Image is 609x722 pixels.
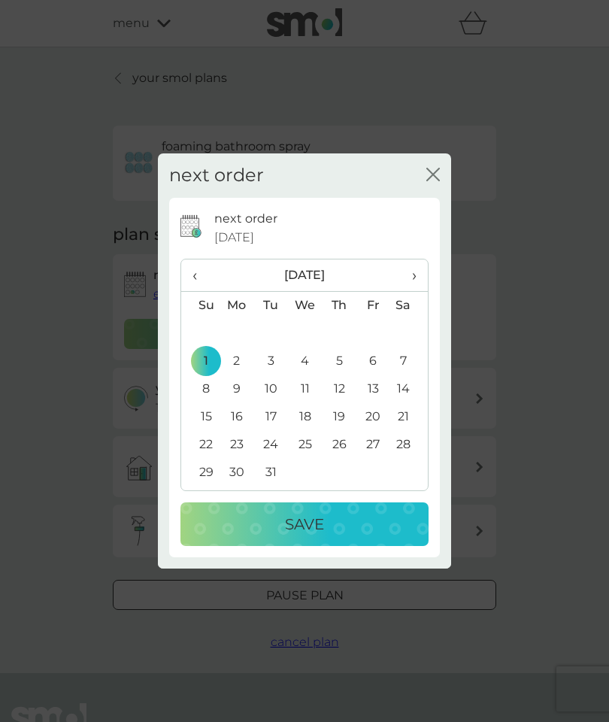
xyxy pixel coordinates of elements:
[254,459,288,487] td: 31
[181,347,220,375] td: 1
[254,291,288,320] th: Tu
[426,168,440,184] button: close
[220,375,254,403] td: 9
[214,228,254,247] span: [DATE]
[181,431,220,459] td: 22
[214,209,277,229] p: next order
[288,403,323,431] td: 18
[323,403,356,431] td: 19
[288,431,323,459] td: 25
[288,375,323,403] td: 11
[401,259,417,291] span: ›
[356,291,390,320] th: Fr
[220,347,254,375] td: 2
[169,165,264,187] h2: next order
[181,403,220,431] td: 15
[288,347,323,375] td: 4
[323,431,356,459] td: 26
[254,347,288,375] td: 3
[220,259,390,292] th: [DATE]
[390,291,428,320] th: Sa
[356,431,390,459] td: 27
[181,375,220,403] td: 8
[254,431,288,459] td: 24
[254,403,288,431] td: 17
[390,431,428,459] td: 28
[220,291,254,320] th: Mo
[181,291,220,320] th: Su
[288,291,323,320] th: We
[323,291,356,320] th: Th
[390,347,428,375] td: 7
[220,431,254,459] td: 23
[181,459,220,487] td: 29
[356,347,390,375] td: 6
[254,375,288,403] td: 10
[285,512,324,536] p: Save
[323,375,356,403] td: 12
[356,403,390,431] td: 20
[180,502,429,546] button: Save
[390,375,428,403] td: 14
[192,259,208,291] span: ‹
[390,403,428,431] td: 21
[323,347,356,375] td: 5
[356,375,390,403] td: 13
[220,403,254,431] td: 16
[220,459,254,487] td: 30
